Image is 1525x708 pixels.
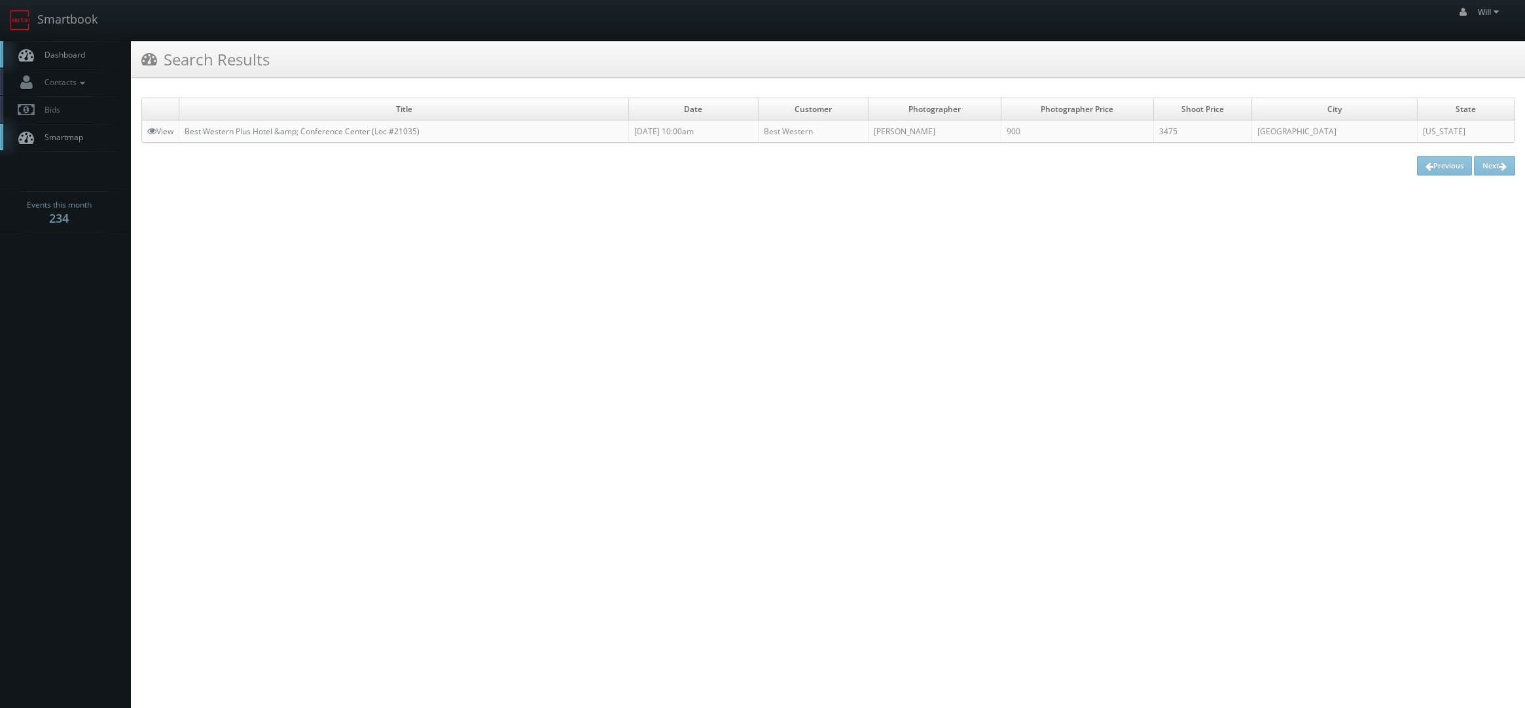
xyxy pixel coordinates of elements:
[185,126,420,137] a: Best Western Plus Hotel &amp; Conference Center (Loc #21035)
[1154,121,1252,143] td: 3475
[179,98,629,121] td: Title
[49,210,69,226] strong: 234
[1001,98,1154,121] td: Photographer Price
[758,121,868,143] td: Best Western
[758,98,868,121] td: Customer
[1252,121,1417,143] td: [GEOGRAPHIC_DATA]
[38,49,85,60] span: Dashboard
[629,98,758,121] td: Date
[868,121,1001,143] td: [PERSON_NAME]
[141,48,270,71] h3: Search Results
[1478,7,1503,18] span: Will
[629,121,758,143] td: [DATE] 10:00am
[10,10,31,31] img: smartbook-logo.png
[147,126,173,137] a: View
[27,198,92,212] span: Events this month
[1417,98,1515,121] td: State
[868,98,1001,121] td: Photographer
[1252,98,1417,121] td: City
[38,77,88,88] span: Contacts
[1001,121,1154,143] td: 900
[38,104,60,115] span: Bids
[1154,98,1252,121] td: Shoot Price
[38,132,83,143] span: Smartmap
[1417,121,1515,143] td: [US_STATE]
